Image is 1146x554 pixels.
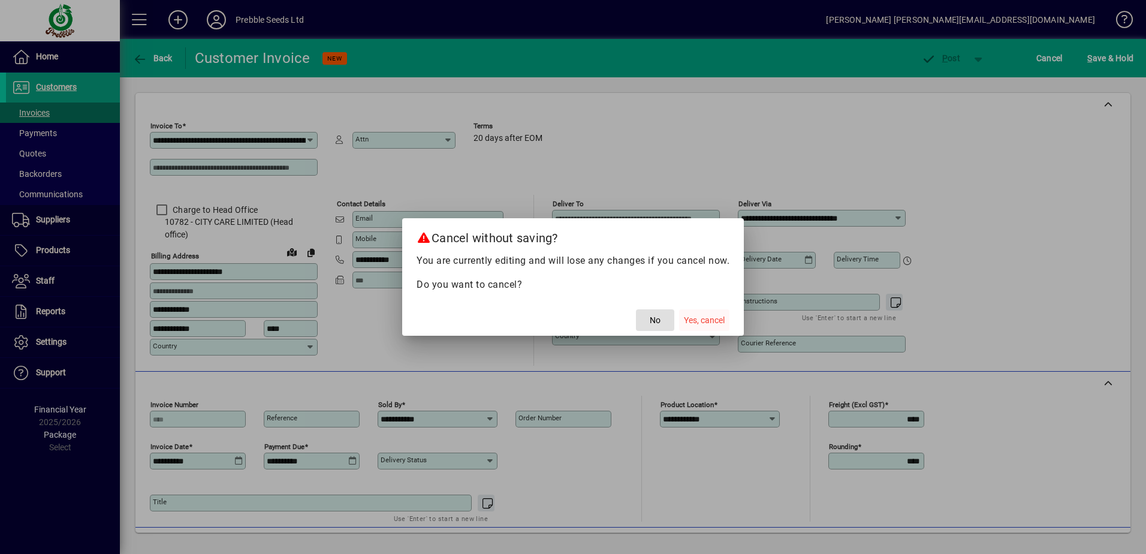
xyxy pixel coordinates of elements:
p: You are currently editing and will lose any changes if you cancel now. [417,254,729,268]
h2: Cancel without saving? [402,218,744,253]
span: Yes, cancel [684,314,725,327]
button: No [636,309,674,331]
p: Do you want to cancel? [417,278,729,292]
span: No [650,314,661,327]
button: Yes, cancel [679,309,729,331]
